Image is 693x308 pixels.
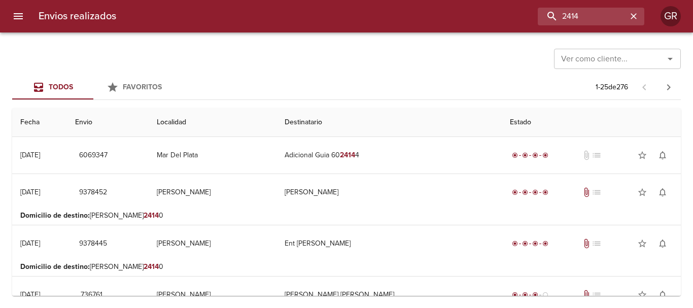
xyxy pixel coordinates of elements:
[538,8,627,25] input: buscar
[79,186,107,199] span: 9378452
[596,82,628,92] p: 1 - 25 de 276
[20,290,40,299] div: [DATE]
[510,238,550,249] div: Entregado
[149,174,276,211] td: [PERSON_NAME]
[532,152,538,158] span: radio_button_checked
[20,211,673,221] p: [PERSON_NAME] 0
[12,108,67,137] th: Fecha
[510,290,550,300] div: En viaje
[512,189,518,195] span: radio_button_checked
[512,152,518,158] span: radio_button_checked
[542,241,548,247] span: radio_button_checked
[512,292,518,298] span: radio_button_checked
[632,145,652,165] button: Agregar a favoritos
[581,290,592,300] span: Tiene documentos adjuntos
[522,189,528,195] span: radio_button_checked
[532,292,538,298] span: radio_button_checked
[592,187,602,197] span: No tiene pedido asociado
[657,290,668,300] span: notifications_none
[632,182,652,202] button: Agregar a favoritos
[149,225,276,262] td: [PERSON_NAME]
[512,241,518,247] span: radio_button_checked
[49,83,73,91] span: Todos
[532,189,538,195] span: radio_button_checked
[20,239,40,248] div: [DATE]
[652,233,673,254] button: Activar notificaciones
[542,152,548,158] span: radio_button_checked
[652,182,673,202] button: Activar notificaciones
[75,286,108,304] button: 736761
[632,233,652,254] button: Agregar a favoritos
[657,150,668,160] span: notifications_none
[276,108,502,137] th: Destinatario
[67,108,149,137] th: Envio
[637,150,647,160] span: star_border
[661,6,681,26] div: Abrir información de usuario
[581,150,592,160] span: No tiene documentos adjuntos
[39,8,116,24] h6: Envios realizados
[75,146,112,165] button: 6069347
[20,188,40,196] div: [DATE]
[542,189,548,195] span: radio_button_checked
[663,52,677,66] button: Abrir
[144,211,159,220] em: 2414
[532,241,538,247] span: radio_button_checked
[149,108,276,137] th: Localidad
[581,187,592,197] span: Tiene documentos adjuntos
[652,145,673,165] button: Activar notificaciones
[652,285,673,305] button: Activar notificaciones
[592,150,602,160] span: No tiene pedido asociado
[75,234,111,253] button: 9378445
[20,211,90,220] b: Domicilio de destino :
[123,83,162,91] span: Favoritos
[276,174,502,211] td: [PERSON_NAME]
[79,237,107,250] span: 9378445
[149,137,276,174] td: Mar Del Plata
[75,183,111,202] button: 9378452
[510,150,550,160] div: Entregado
[661,6,681,26] div: GR
[276,137,502,174] td: Adicional Guia 60 4
[592,238,602,249] span: No tiene pedido asociado
[20,262,673,272] p: [PERSON_NAME] 0
[340,151,355,159] em: 2414
[502,108,681,137] th: Estado
[632,82,656,92] span: Pagina anterior
[12,75,175,99] div: Tabs Envios
[144,262,159,271] em: 2414
[657,238,668,249] span: notifications_none
[581,238,592,249] span: Tiene documentos adjuntos
[79,289,103,301] span: 736761
[522,152,528,158] span: radio_button_checked
[522,292,528,298] span: radio_button_checked
[637,290,647,300] span: star_border
[632,285,652,305] button: Agregar a favoritos
[522,241,528,247] span: radio_button_checked
[637,238,647,249] span: star_border
[20,151,40,159] div: [DATE]
[637,187,647,197] span: star_border
[6,4,30,28] button: menu
[592,290,602,300] span: No tiene pedido asociado
[276,225,502,262] td: Ent [PERSON_NAME]
[656,75,681,99] span: Pagina siguiente
[542,292,548,298] span: radio_button_unchecked
[20,262,90,271] b: Domicilio de destino :
[657,187,668,197] span: notifications_none
[79,149,108,162] span: 6069347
